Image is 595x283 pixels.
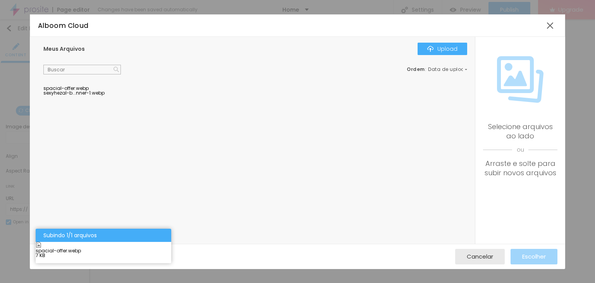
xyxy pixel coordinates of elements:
[428,67,468,72] span: Data de upload
[36,253,171,258] div: 7 KB
[483,122,557,178] div: Selecione arquivos ao lado Arraste e solte para subir novos arquivos
[511,249,557,264] button: Escolher
[427,46,433,52] img: Icone
[427,46,457,52] div: Upload
[43,233,163,238] div: Subindo 1/1 arquivos
[483,141,557,159] span: ou
[418,43,467,55] button: IconeUpload
[43,86,467,91] div: spacial-offer.webp
[36,247,81,254] span: spacial-offer.webp
[407,66,425,72] span: Ordem
[43,45,85,53] span: Meus Arquivos
[522,253,546,260] span: Escolher
[455,249,505,264] button: Cancelar
[467,253,493,260] span: Cancelar
[36,242,41,248] img: Icone
[113,67,119,72] img: Icone
[497,56,543,103] img: Icone
[43,91,467,95] div: sexyhezal-b...nner-1.webp
[43,65,121,75] input: Buscar
[407,67,467,72] div: :
[38,21,89,30] span: Alboom Cloud
[36,258,40,262] img: Icone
